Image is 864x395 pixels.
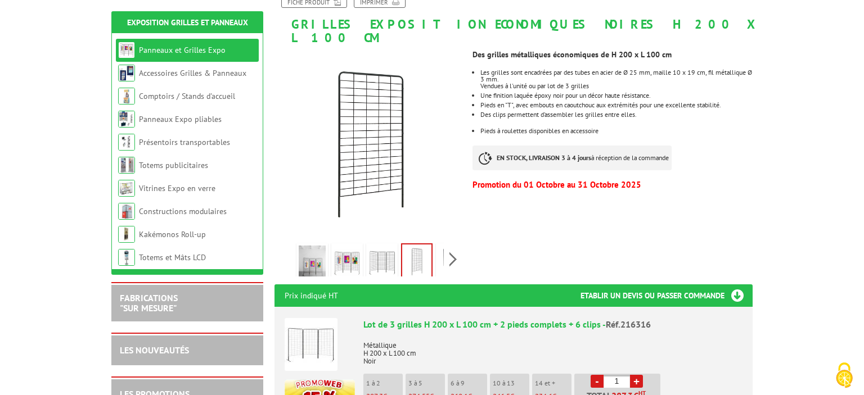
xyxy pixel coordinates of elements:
[493,379,529,387] p: 10 à 13
[472,146,672,170] p: à réception de la commande
[591,375,604,388] a: -
[363,318,742,331] div: Lot de 3 grilles H 200 x L 100 cm + 2 pieds complets + 6 clips -
[448,250,458,269] span: Next
[118,157,135,174] img: Totems publicitaires
[285,284,338,307] p: Prix indiqué HT
[139,206,227,216] a: Constructions modulaires
[139,68,246,78] a: Accessoires Grilles & Panneaux
[472,49,672,60] strong: Des grilles métalliques économiques de H 200 x L 100 cm
[118,249,135,266] img: Totems et Mâts LCD
[363,334,742,365] p: Métallique H 200 x L 100 cm Noir
[535,379,571,387] p: 14 et +
[451,379,487,387] p: 6 à 9
[118,111,135,128] img: Panneaux Expo pliables
[118,42,135,58] img: Panneaux et Grilles Expo
[118,226,135,243] img: Kakémonos Roll-up
[139,183,215,193] a: Vitrines Expo en verre
[368,246,395,280] img: lot_3_grilles_pieds_complets_216316.jpg
[139,137,230,147] a: Présentoirs transportables
[118,65,135,81] img: Accessoires Grilles & Panneaux
[438,246,465,280] img: grilles_exposition_economiques_noires_200x100cm_216316_5.jpg
[480,92,753,99] li: Une finition laquée époxy noir pour un décor haute résistance.
[830,361,858,389] img: Cookies (fenêtre modale)
[120,292,178,314] a: FABRICATIONS"Sur Mesure"
[139,160,208,170] a: Totems publicitaires
[497,153,591,162] strong: EN STOCK, LIVRAISON 3 à 4 jours
[480,128,753,134] li: Pieds à roulettes disponibles en accessoire
[366,379,403,387] p: 1 à 2
[274,50,464,239] img: grilles_exposition_economiques_noires_200x100cm_216316_4.jpg
[118,88,135,105] img: Comptoirs / Stands d'accueil
[480,83,753,89] p: Vendues à l'unité ou par lot de 3 grilles
[139,229,206,239] a: Kakémonos Roll-up
[480,102,753,108] li: Pieds en "T", avec embouts en caoutchouc aux extrémités pour une excellente stabilité.
[334,246,361,280] img: panneaux_et_grilles_216316.jpg
[580,284,753,307] h3: Etablir un devis ou passer commande
[127,17,248,28] a: Exposition Grilles et Panneaux
[285,318,337,371] img: Lot de 3 grilles H 200 x L 100 cm + 2 pieds complets + 6 clips
[120,344,189,356] a: LES NOUVEAUTÉS
[139,252,206,262] a: Totems et Mâts LCD
[480,111,753,118] p: Des clips permettent d’assembler les grilles entre elles.
[480,69,753,83] p: Les grilles sont encadrées par des tubes en acier de Ø 25 mm, maille 10 x 19 cm, fil métallique Ø...
[408,379,445,387] p: 3 à 5
[825,357,864,395] button: Cookies (fenêtre modale)
[118,203,135,220] img: Constructions modulaires
[139,91,235,101] a: Comptoirs / Stands d'accueil
[139,45,226,55] a: Panneaux et Grilles Expo
[139,114,222,124] a: Panneaux Expo pliables
[299,246,326,280] img: grilles_exposition_economiques_216316_216306_216016_216116.jpg
[472,181,753,188] p: Promotion du 01 Octobre au 31 Octobre 2025
[118,134,135,151] img: Présentoirs transportables
[402,244,431,279] img: grilles_exposition_economiques_noires_200x100cm_216316_4.jpg
[606,319,651,330] span: Réf.216316
[118,180,135,197] img: Vitrines Expo en verre
[630,375,643,388] a: +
